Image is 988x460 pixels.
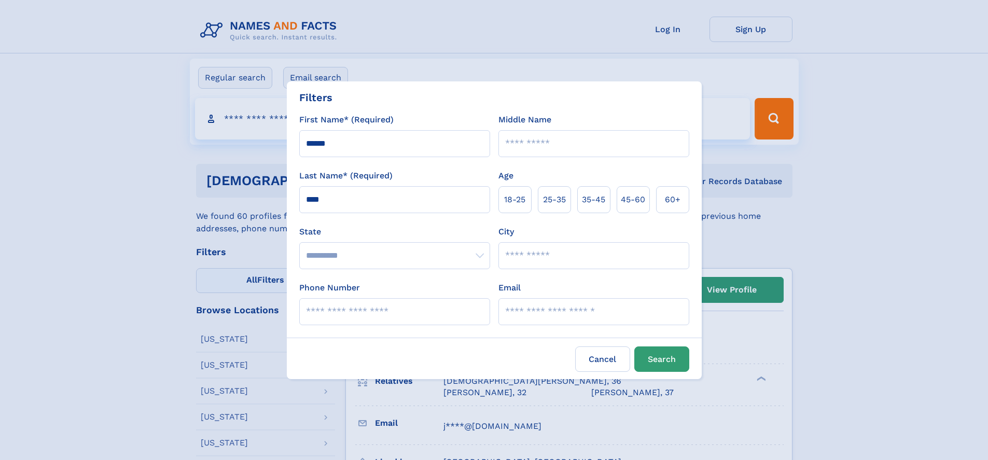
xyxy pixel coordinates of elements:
[299,90,332,105] div: Filters
[498,114,551,126] label: Middle Name
[504,193,525,206] span: 18‑25
[665,193,680,206] span: 60+
[498,282,521,294] label: Email
[582,193,605,206] span: 35‑45
[498,226,514,238] label: City
[299,114,394,126] label: First Name* (Required)
[498,170,513,182] label: Age
[634,346,689,372] button: Search
[299,170,393,182] label: Last Name* (Required)
[575,346,630,372] label: Cancel
[299,282,360,294] label: Phone Number
[543,193,566,206] span: 25‑35
[621,193,645,206] span: 45‑60
[299,226,490,238] label: State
